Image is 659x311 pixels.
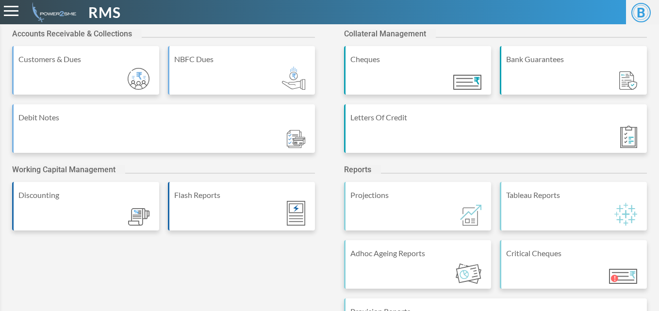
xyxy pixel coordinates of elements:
img: admin [28,2,76,22]
img: Module_ic [619,71,637,90]
a: Discounting Module_ic [12,182,159,240]
img: Module_ic [456,263,481,284]
a: Flash Reports Module_ic [168,182,315,240]
img: Module_ic [128,208,149,226]
h2: Collateral Management [344,29,436,38]
div: Bank Guarantees [506,53,642,65]
a: Debit Notes Module_ic [12,104,315,163]
div: Cheques [350,53,486,65]
img: Module_ic [128,68,149,90]
img: Module_ic [287,130,305,148]
a: Letters Of Credit Module_ic [344,104,647,163]
div: Flash Reports [174,189,310,201]
div: Debit Notes [18,112,310,123]
a: NBFC Dues Module_ic [168,46,315,104]
div: Tableau Reports [506,189,642,201]
div: Adhoc Ageing Reports [350,247,486,259]
a: Projections Module_ic [344,182,491,240]
img: Module_ic [460,205,481,226]
div: Discounting [18,189,154,201]
span: RMS [88,1,121,23]
img: Module_ic [282,66,305,90]
h2: Accounts Receivable & Collections [12,29,142,38]
div: NBFC Dues [174,53,310,65]
h2: Working Capital Management [12,165,125,174]
a: Critical Cheques Module_ic [500,240,647,298]
div: Critical Cheques [506,247,642,259]
img: Module_ic [287,201,305,226]
div: Projections [350,189,486,201]
a: Customers & Dues Module_ic [12,46,159,104]
span: B [631,3,651,22]
a: Adhoc Ageing Reports Module_ic [344,240,491,298]
a: Cheques Module_ic [344,46,491,104]
a: Tableau Reports Module_ic [500,182,647,240]
img: Module_ic [620,126,637,148]
a: Bank Guarantees Module_ic [500,46,647,104]
img: Module_ic [453,75,481,90]
img: Module_ic [614,203,637,226]
div: Customers & Dues [18,53,154,65]
div: Letters Of Credit [350,112,642,123]
h2: Reports [344,165,381,174]
img: Module_ic [609,269,637,284]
